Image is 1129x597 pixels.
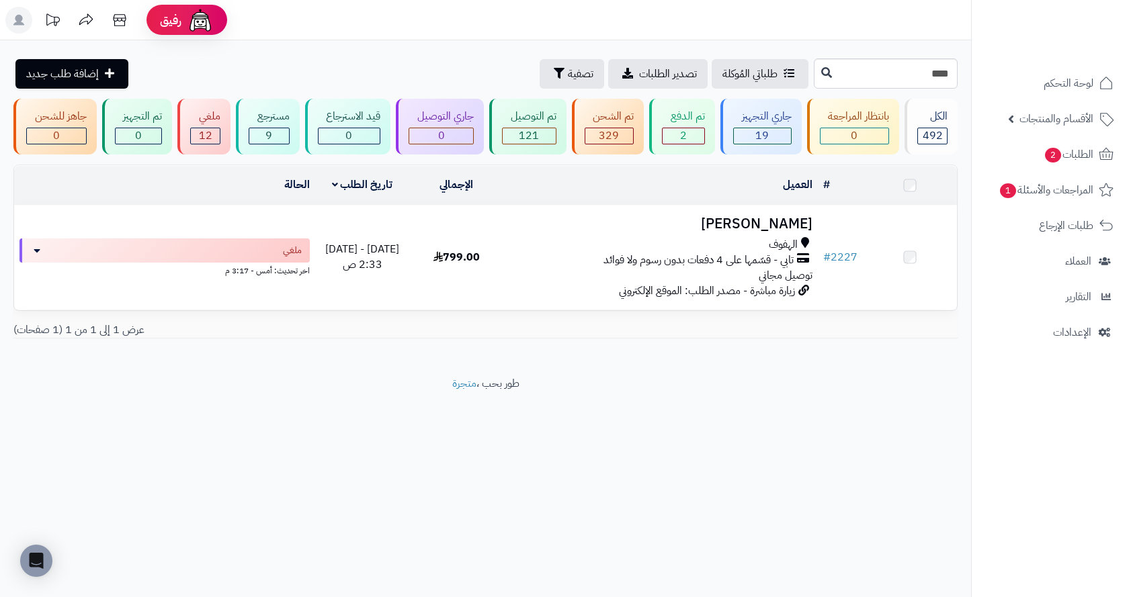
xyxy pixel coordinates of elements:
a: المراجعات والأسئلة1 [980,174,1121,206]
a: تصدير الطلبات [608,59,708,89]
a: التقارير [980,281,1121,313]
a: لوحة التحكم [980,67,1121,99]
a: تاريخ الطلب [332,177,393,193]
a: إضافة طلب جديد [15,59,128,89]
span: تصدير الطلبات [639,66,697,82]
span: الأقسام والمنتجات [1019,109,1093,128]
span: المراجعات والأسئلة [999,181,1093,199]
a: جاري التجهيز 19 [718,99,804,154]
span: 0 [53,128,60,144]
div: اخر تحديث: أمس - 3:17 م [19,263,310,277]
div: الكل [917,109,948,124]
div: تم الشحن [585,109,634,124]
a: تحديثات المنصة [36,7,69,37]
a: ملغي 12 [175,99,233,154]
a: جاري التوصيل 0 [393,99,487,154]
a: طلبات الإرجاع [980,210,1121,242]
span: العملاء [1065,252,1091,271]
a: الطلبات2 [980,138,1121,171]
span: 0 [345,128,352,144]
span: 492 [923,128,943,144]
div: جاري التوصيل [409,109,474,124]
div: جاهز للشحن [26,109,87,124]
span: 9 [265,128,272,144]
span: # [823,249,831,265]
span: 19 [755,128,769,144]
a: جاهز للشحن 0 [11,99,99,154]
span: توصيل مجاني [759,267,812,283]
a: بانتظار المراجعة 0 [804,99,903,154]
span: الإعدادات [1053,323,1091,342]
div: 19 [734,128,791,144]
span: لوحة التحكم [1044,74,1093,93]
span: 799.00 [433,249,480,265]
div: مسترجع [249,109,290,124]
span: [DATE] - [DATE] 2:33 ص [325,241,399,273]
span: 1 [999,183,1017,198]
img: logo-2.png [1038,24,1116,52]
div: 121 [503,128,556,144]
img: ai-face.png [187,7,214,34]
a: طلباتي المُوكلة [712,59,808,89]
span: 121 [519,128,539,144]
a: تم الدفع 2 [646,99,718,154]
span: 0 [851,128,858,144]
a: #2227 [823,249,858,265]
div: 329 [585,128,634,144]
div: 0 [319,128,380,144]
span: طلباتي المُوكلة [722,66,778,82]
div: 0 [409,128,473,144]
a: الكل492 [902,99,960,154]
div: قيد الاسترجاع [318,109,381,124]
a: مسترجع 9 [233,99,302,154]
div: جاري التجهيز [733,109,792,124]
span: الهفوف [769,237,798,252]
a: تم التجهيز 0 [99,99,175,154]
span: طلبات الإرجاع [1039,216,1093,235]
a: تم الشحن 329 [569,99,647,154]
span: 12 [199,128,212,144]
div: 0 [27,128,86,144]
div: عرض 1 إلى 1 من 1 (1 صفحات) [3,322,486,338]
a: العملاء [980,245,1121,277]
span: إضافة طلب جديد [26,66,99,82]
span: تابي - قسّمها على 4 دفعات بدون رسوم ولا فوائد [603,252,794,268]
a: العميل [783,177,812,193]
div: 12 [191,128,220,144]
div: Open Intercom Messenger [20,545,52,577]
div: تم الدفع [662,109,705,124]
span: التقارير [1066,287,1091,306]
span: زيارة مباشرة - مصدر الطلب: الموقع الإلكتروني [619,283,795,299]
h3: [PERSON_NAME] [509,216,812,232]
div: 0 [821,128,889,144]
span: 0 [135,128,142,144]
button: تصفية [540,59,604,89]
span: رفيق [160,12,181,28]
a: الإجمالي [440,177,473,193]
div: 0 [116,128,162,144]
span: 2 [1044,147,1062,163]
a: تم التوصيل 121 [487,99,569,154]
a: قيد الاسترجاع 0 [302,99,394,154]
a: الإعدادات [980,316,1121,349]
div: ملغي [190,109,220,124]
span: 0 [438,128,445,144]
span: تصفية [568,66,593,82]
span: 329 [599,128,619,144]
a: # [823,177,830,193]
a: متجرة [452,375,476,392]
div: 9 [249,128,289,144]
div: بانتظار المراجعة [820,109,890,124]
div: 2 [663,128,704,144]
span: الطلبات [1044,145,1093,164]
span: ملغي [283,244,302,257]
a: الحالة [284,177,310,193]
div: تم التجهيز [115,109,163,124]
span: 2 [680,128,687,144]
div: تم التوصيل [502,109,556,124]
